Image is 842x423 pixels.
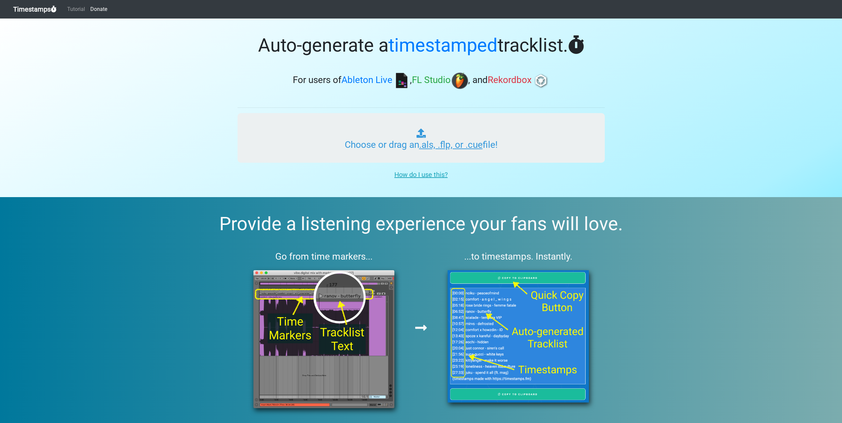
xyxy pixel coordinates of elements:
[341,75,392,86] span: Ableton Live
[488,75,532,86] span: Rekordbox
[16,213,826,235] h2: Provide a listening experience your fans will love.
[432,270,605,402] img: tsfm%20results.png
[809,390,834,415] iframe: Drift Widget Chat Controller
[88,3,110,16] a: Donate
[13,3,57,16] a: Timestamps
[388,34,498,56] span: timestamped
[412,75,451,86] span: FL Studio
[238,270,411,408] img: ableton%20screenshot%20bounce.png
[394,171,448,179] u: How do I use this?
[238,72,605,89] h3: For users of , , and
[432,251,605,262] h3: ...to timestamps. Instantly.
[65,3,88,16] a: Tutorial
[533,72,549,89] img: rb.png
[393,72,410,89] img: ableton.png
[238,34,605,57] h1: Auto-generate a tracklist.
[238,251,411,262] h3: Go from time markers...
[452,72,468,89] img: fl.png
